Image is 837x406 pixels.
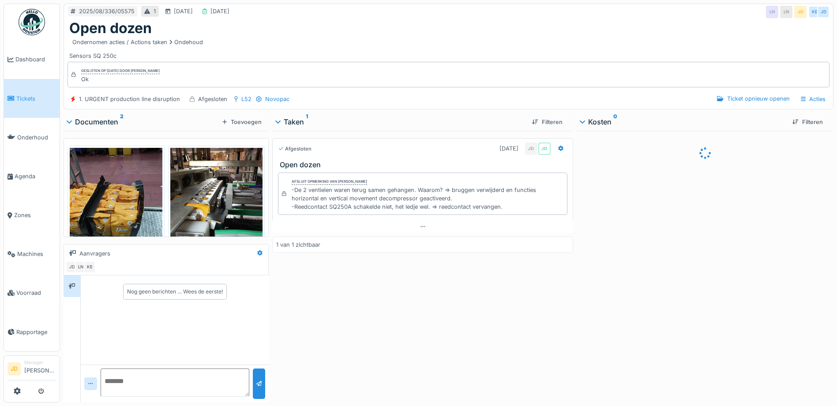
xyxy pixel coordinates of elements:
[292,179,367,185] div: Afsluit opmerking van [PERSON_NAME]
[16,94,56,103] span: Tickets
[15,172,56,180] span: Agenda
[70,148,162,271] img: 0zdce1vvre4ter5uzlj1b01zj9vk
[8,359,56,380] a: JD Manager[PERSON_NAME]
[580,117,785,127] div: Kosten
[613,117,617,127] sup: 0
[4,157,60,195] a: Agenda
[4,118,60,157] a: Onderhoud
[69,37,828,60] div: Sensors SQ 250c
[4,79,60,118] a: Tickets
[276,241,320,249] div: 1 van 1 zichtbaar
[713,93,793,105] div: Ticket opnieuw openen
[17,133,56,142] span: Onderhoud
[198,95,227,103] div: Afgesloten
[72,38,203,46] div: Ondernomen acties / Actions taken Ondehoud
[17,250,56,258] span: Machines
[81,75,160,83] div: Ok
[210,7,229,15] div: [DATE]
[265,95,289,103] div: Novopac
[75,261,87,273] div: LN
[4,196,60,235] a: Zones
[120,117,124,127] sup: 2
[8,362,21,376] li: JD
[219,116,265,128] div: Toevoegen
[4,235,60,274] a: Machines
[4,312,60,351] a: Rapportage
[276,117,525,127] div: Taken
[66,261,78,273] div: JD
[15,55,56,64] span: Dashboard
[79,7,135,15] div: 2025/08/336/05575
[789,116,826,128] div: Filteren
[817,6,829,18] div: JD
[4,274,60,312] a: Voorraad
[81,68,160,74] div: Gesloten op [DATE] door [PERSON_NAME]
[499,144,518,153] div: [DATE]
[808,6,821,18] div: KE
[24,359,56,378] li: [PERSON_NAME]
[19,9,45,35] img: Badge_color-CXgf-gQk.svg
[127,288,223,296] div: Nog geen berichten … Wees de eerste!
[83,261,96,273] div: KE
[170,148,263,271] img: 0k15xn4a7nmhge1jsgzgiouhfqar
[16,328,56,336] span: Rapportage
[154,7,156,15] div: 1
[280,161,569,169] h3: Open dozen
[67,117,219,127] div: Documenten
[306,117,308,127] sup: 1
[79,95,180,103] div: 1. URGENT production line disruption
[174,7,193,15] div: [DATE]
[292,186,563,211] div: -De 2 ventielen waren terug samen gehangen. Waarom? => bruggen verwijderd en functies horizontal ...
[14,211,56,219] span: Zones
[79,249,110,258] div: Aanvragers
[241,95,251,103] div: L52
[529,116,566,128] div: Filteren
[4,40,60,79] a: Dashboard
[766,6,778,18] div: LN
[797,93,829,105] div: Acties
[780,6,792,18] div: LN
[278,145,312,153] div: Afgesloten
[794,6,807,18] div: JD
[69,20,152,37] h1: Open dozen
[538,143,551,155] div: JD
[16,289,56,297] span: Voorraad
[525,143,537,155] div: JD
[24,359,56,366] div: Manager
